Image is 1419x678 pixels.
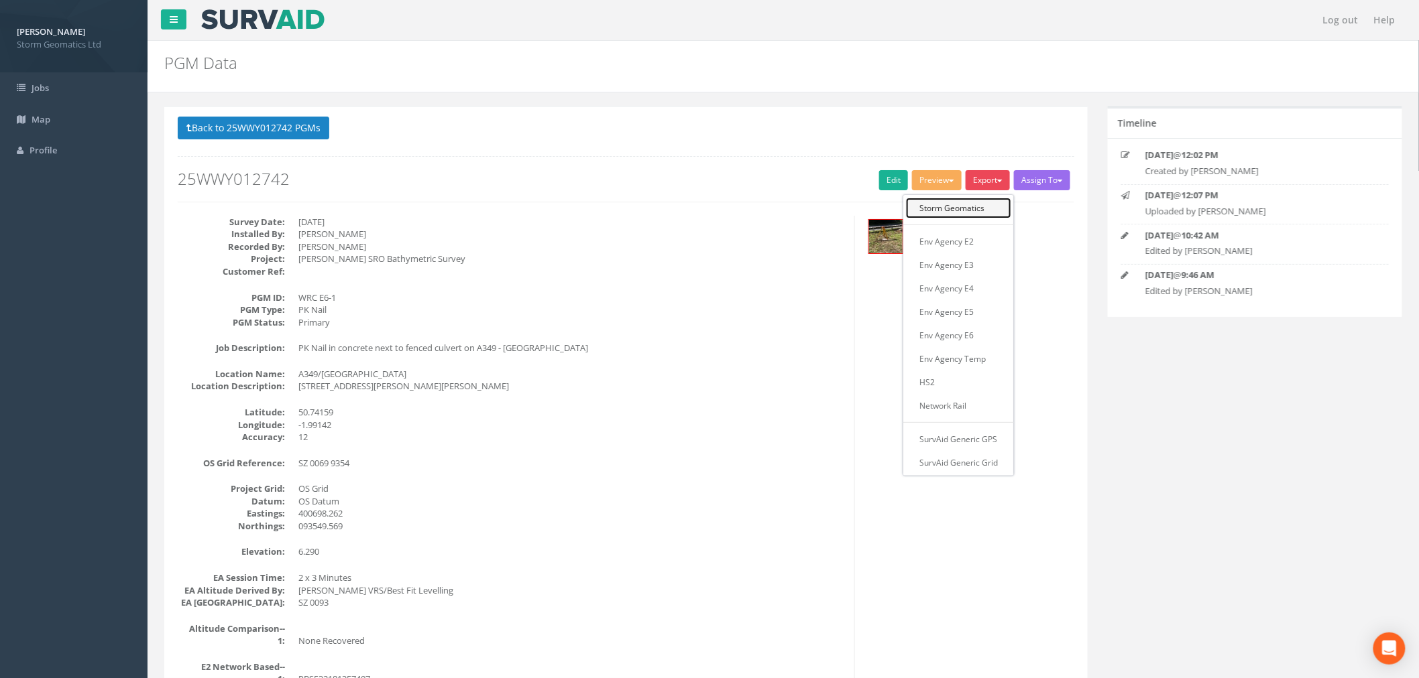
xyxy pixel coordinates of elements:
dd: OS Datum [298,495,844,508]
dt: Eastings: [178,507,285,520]
dt: Installed By: [178,228,285,241]
span: Profile [30,144,57,156]
a: [PERSON_NAME] Storm Geomatics Ltd [17,22,131,50]
h5: Timeline [1118,118,1157,128]
dt: Latitude: [178,406,285,419]
dd: [PERSON_NAME] [298,228,844,241]
a: SurvAid Generic Grid [906,452,1011,473]
div: Open Intercom Messenger [1373,632,1406,665]
strong: [DATE] [1145,229,1174,241]
dt: Recorded By: [178,241,285,253]
dt: EA Altitude Derived By: [178,584,285,597]
dd: None Recovered [298,634,844,647]
dd: [PERSON_NAME] [298,241,844,253]
dt: Datum: [178,495,285,508]
p: Edited by [PERSON_NAME] [1145,245,1365,257]
dt: Northings: [178,520,285,533]
dd: PK Nail in concrete next to fenced culvert on A349 - [GEOGRAPHIC_DATA] [298,342,844,354]
dd: [DATE] [298,216,844,228]
dd: [STREET_ADDRESS][PERSON_NAME][PERSON_NAME] [298,380,844,393]
dd: SZ 0093 [298,596,844,609]
button: Preview [912,170,962,190]
dd: WRC E6-1 [298,291,844,304]
h2: PGM Data [164,54,1192,72]
a: HS2 [906,372,1011,393]
dd: 093549.569 [298,520,844,533]
a: Storm Geomatics [906,198,1011,218]
span: Map [32,113,50,125]
span: Storm Geomatics Ltd [17,38,131,51]
dt: Location Name: [178,368,285,381]
dd: OS Grid [298,482,844,495]
strong: [DATE] [1145,149,1174,161]
dt: 1: [178,634,285,647]
strong: 9:46 AM [1182,269,1214,281]
dt: Job Description: [178,342,285,354]
dd: 50.74159 [298,406,844,419]
dd: Primary [298,316,844,329]
p: @ [1145,269,1365,281]
dd: 12 [298,431,844,444]
a: SurvAid Generic GPS [906,429,1011,450]
strong: [PERSON_NAME] [17,25,85,38]
strong: 12:07 PM [1182,189,1218,201]
dt: Customer Ref: [178,265,285,278]
dt: Location Description: [178,380,285,393]
dt: PGM Type: [178,303,285,316]
a: Env Agency E5 [906,301,1011,322]
h2: 25WWY012742 [178,170,1074,188]
strong: [DATE] [1145,269,1174,281]
img: 4e74f8aa-d666-e984-8c41-4fccb9a46167_9114e8e2-3cda-77f8-bce4-014e0c693104_thumb.jpg [869,220,903,253]
p: @ [1145,189,1365,202]
button: Export [966,170,1010,190]
dt: PGM Status: [178,316,285,329]
dt: Accuracy: [178,431,285,444]
p: Uploaded by [PERSON_NAME] [1145,205,1365,218]
button: Back to 25WWY012742 PGMs [178,117,329,139]
p: Created by [PERSON_NAME] [1145,165,1365,178]
a: Env Agency E3 [906,255,1011,275]
a: Env Agency Temp [906,348,1011,369]
dd: PK Nail [298,303,844,316]
dt: Longitude: [178,419,285,431]
dt: OS Grid Reference: [178,457,285,470]
a: Edit [879,170,908,190]
dt: EA [GEOGRAPHIC_DATA]: [178,596,285,609]
dd: [PERSON_NAME] SRO Bathymetric Survey [298,253,844,265]
a: Env Agency E4 [906,278,1011,299]
button: Assign To [1014,170,1070,190]
dt: Project: [178,253,285,265]
p: @ [1145,149,1365,161]
p: @ [1145,229,1365,242]
dt: PGM ID: [178,291,285,304]
span: Jobs [32,82,49,94]
dd: 6.290 [298,545,844,558]
dd: -1.99142 [298,419,844,431]
a: Env Agency E2 [906,231,1011,252]
p: Edited by [PERSON_NAME] [1145,285,1365,297]
a: Network Rail [906,395,1011,416]
dd: 2 x 3 Minutes [298,571,844,584]
dt: E2 Network Based-- [178,661,285,673]
dd: SZ 0069 9354 [298,457,844,470]
dt: Survey Date: [178,216,285,228]
dt: Project Grid: [178,482,285,495]
dt: Elevation: [178,545,285,558]
dd: [PERSON_NAME] VRS/Best Fit Levelling [298,584,844,597]
strong: [DATE] [1145,189,1174,201]
dd: 400698.262 [298,507,844,520]
a: Env Agency E6 [906,325,1011,346]
dt: EA Session Time: [178,571,285,584]
dt: Altitude Comparison-- [178,622,285,635]
strong: 10:42 AM [1182,229,1219,241]
dd: A349/[GEOGRAPHIC_DATA] [298,368,844,381]
strong: 12:02 PM [1182,149,1218,161]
